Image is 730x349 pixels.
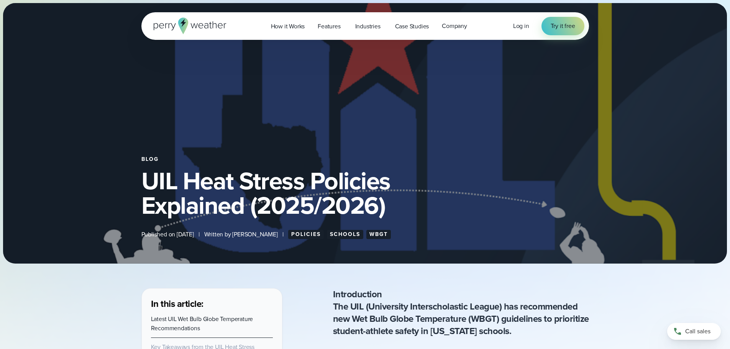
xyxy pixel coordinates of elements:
a: WBGT [366,230,391,239]
a: Case Studies [389,18,436,34]
a: Try it free [541,17,584,35]
span: Features [318,22,340,31]
span: Written by [PERSON_NAME] [204,230,278,239]
a: Policies [288,230,324,239]
a: How it Works [264,18,312,34]
a: Latest UIL Wet Bulb Globe Temperature Recommendations [151,315,253,333]
h1: UIL Heat Stress Policies Explained (2025/2026) [141,169,589,218]
a: Schools [327,230,363,239]
a: Log in [513,21,529,31]
span: Published on [DATE] [141,230,194,239]
div: Blog [141,156,589,162]
span: | [198,230,200,239]
span: Call sales [685,327,710,336]
span: Case Studies [395,22,429,31]
span: Log in [513,21,529,30]
strong: Introduction [333,287,382,301]
span: Try it free [551,21,575,31]
h3: In this article: [151,298,273,310]
span: Company [442,21,467,31]
p: The UIL (University Interscholastic League) has recommended new Wet Bulb Globe Temperature (WBGT)... [333,288,589,337]
span: | [282,230,284,239]
span: How it Works [271,22,305,31]
span: Industries [355,22,381,31]
a: Call sales [667,323,721,340]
